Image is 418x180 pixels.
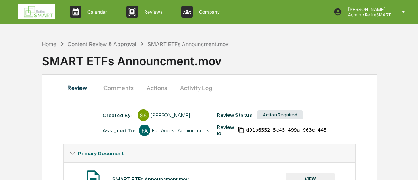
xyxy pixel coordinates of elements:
[64,144,355,162] div: Primary Document
[246,127,353,133] span: d91b6552-5e45-499a-963e-44597833bd5d
[394,155,414,175] iframe: Open customer support
[217,124,234,136] div: Review Id:
[97,79,140,97] button: Comments
[174,79,218,97] button: Activity Log
[238,127,245,133] span: Copy Id
[68,41,136,47] div: Content Review & Approval
[103,112,134,118] div: Created By: ‎ ‎
[42,41,56,47] div: Home
[148,41,229,47] div: SMART ETFs Announcment.mov
[103,127,135,133] div: Assigned To:
[139,125,150,136] div: FA
[151,112,190,118] div: [PERSON_NAME]
[78,150,124,156] span: Primary Document
[81,9,111,15] p: Calendar
[138,9,166,15] p: Reviews
[18,4,55,19] img: logo
[152,127,209,133] div: Full Access Administrators
[63,79,356,97] div: secondary tabs example
[257,110,303,119] div: Action Required
[42,48,418,68] div: SMART ETFs Announcment.mov
[140,79,174,97] button: Actions
[63,79,97,97] button: Review
[138,109,149,121] div: SS
[342,12,391,18] p: Admin • RetireSMART
[342,6,391,12] p: [PERSON_NAME]
[193,9,224,15] p: Company
[217,112,253,118] div: Review Status:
